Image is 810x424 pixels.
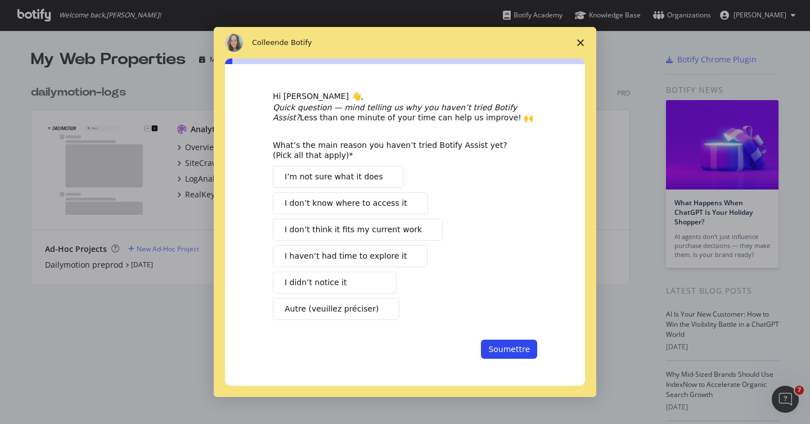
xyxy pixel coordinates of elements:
button: I don’t think it fits my current work [273,219,443,241]
span: Fermer l'enquête [565,27,596,58]
span: I don’t think it fits my current work [285,224,422,236]
div: Less than one minute of your time can help us improve! 🙌 [273,102,537,123]
span: de Botify [280,38,312,47]
span: I haven’t had time to explore it [285,250,407,262]
i: Quick question — mind telling us why you haven’t tried Botify Assist? [273,103,517,122]
button: I’m not sure what it does [273,166,404,188]
span: I’m not sure what it does [285,171,383,183]
div: Hi [PERSON_NAME] 👋, [273,91,537,102]
button: Soumettre [481,340,537,359]
span: Autre (veuillez préciser) [285,303,379,315]
img: Profile image for Colleen [225,34,243,52]
span: I didn’t notice it [285,277,346,288]
button: I don’t know where to access it [273,192,428,214]
div: What’s the main reason you haven’t tried Botify Assist yet? (Pick all that apply) [273,140,520,160]
button: I didn’t notice it [273,272,397,294]
span: Colleen [252,38,280,47]
button: I haven’t had time to explore it [273,245,427,267]
button: Autre (veuillez préciser) [273,298,399,320]
span: I don’t know where to access it [285,197,407,209]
